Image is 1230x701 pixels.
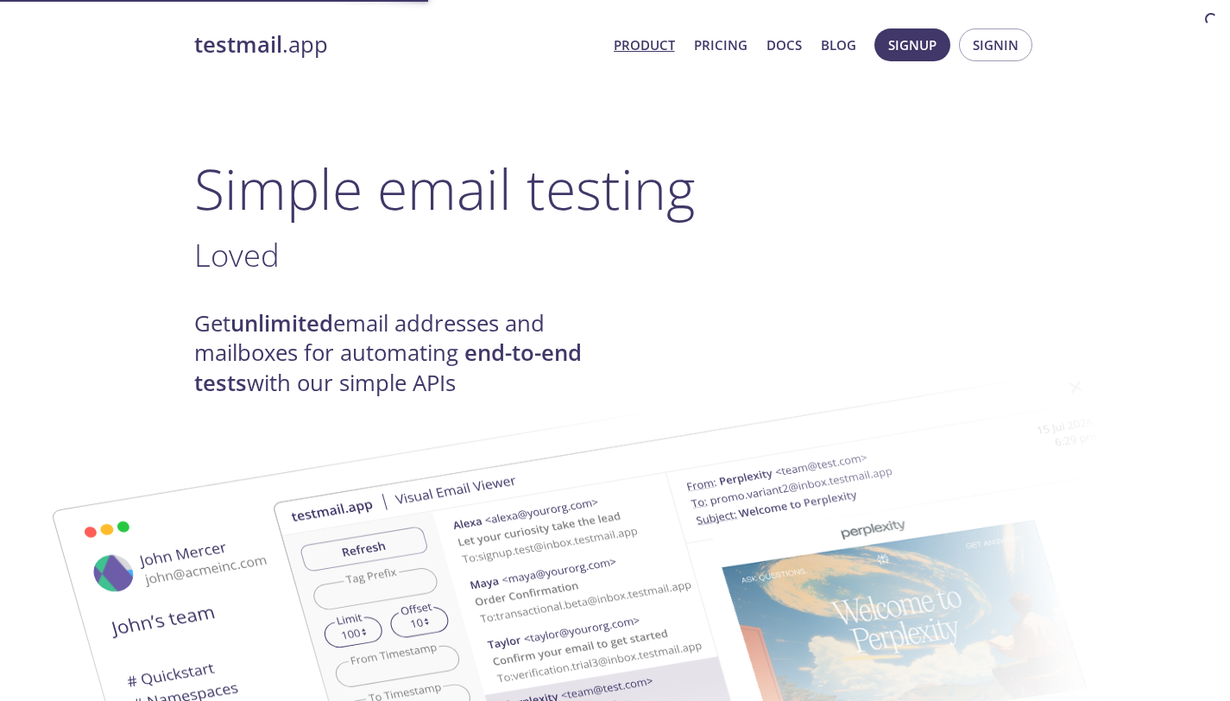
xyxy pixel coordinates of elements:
[959,28,1032,61] button: Signin
[194,30,600,60] a: testmail.app
[614,34,675,56] a: Product
[194,309,615,398] h4: Get email addresses and mailboxes for automating with our simple APIs
[874,28,950,61] button: Signup
[821,34,856,56] a: Blog
[194,233,280,276] span: Loved
[694,34,747,56] a: Pricing
[194,155,1037,222] h1: Simple email testing
[766,34,802,56] a: Docs
[194,338,582,397] strong: end-to-end tests
[194,29,282,60] strong: testmail
[230,308,333,338] strong: unlimited
[973,34,1019,56] span: Signin
[888,34,937,56] span: Signup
